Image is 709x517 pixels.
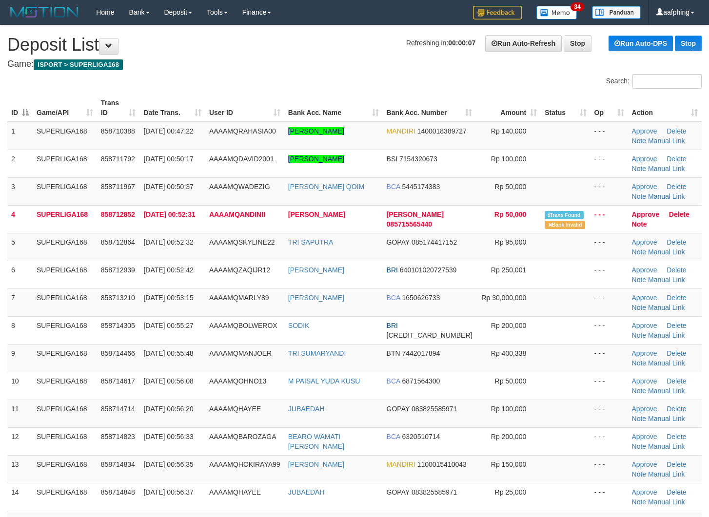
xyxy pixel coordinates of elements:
a: Note [632,248,647,256]
td: 2 [7,150,33,177]
th: Action: activate to sort column ascending [628,94,702,122]
td: 6 [7,261,33,288]
a: [PERSON_NAME] [288,211,345,218]
span: BCA [387,294,400,302]
span: Rp 50,000 [494,211,526,218]
span: Copy 1100015410043 to clipboard [417,460,467,468]
a: Manual Link [648,276,685,284]
a: Approve [632,155,657,163]
a: Delete [667,488,686,496]
td: 3 [7,177,33,205]
img: Feedback.jpg [473,6,522,19]
span: AAAAMQZAQIJR12 [209,266,270,274]
span: [DATE] 00:56:20 [143,405,193,413]
span: AAAAMQHAYEE [209,488,261,496]
a: Approve [632,322,657,329]
td: - - - [591,455,628,483]
span: Rp 100,000 [491,155,526,163]
td: SUPERLIGA168 [33,344,97,372]
span: Copy 085174417152 to clipboard [412,238,457,246]
a: Delete [667,183,686,191]
span: AAAAMQOHNO13 [209,377,266,385]
span: [DATE] 00:53:15 [143,294,193,302]
span: [DATE] 00:50:17 [143,155,193,163]
td: SUPERLIGA168 [33,316,97,344]
th: Bank Acc. Number: activate to sort column ascending [383,94,476,122]
a: Delete [667,155,686,163]
td: SUPERLIGA168 [33,455,97,483]
a: Note [632,220,647,228]
span: AAAAMQRAHASIA00 [209,127,276,135]
span: Rp 400,338 [491,349,526,357]
span: Copy 6320510714 to clipboard [402,433,440,440]
span: AAAAMQBAROZAGA [209,433,276,440]
span: Refreshing in: [406,39,475,47]
span: GOPAY [387,488,410,496]
label: Search: [606,74,702,89]
th: Op: activate to sort column ascending [591,94,628,122]
span: [DATE] 00:56:08 [143,377,193,385]
strong: 00:00:07 [448,39,475,47]
span: [DATE] 00:52:32 [143,238,193,246]
span: Copy 083825585971 to clipboard [412,405,457,413]
a: Stop [564,35,591,52]
a: Delete [667,349,686,357]
a: JUBAEDAH [288,488,325,496]
a: Delete [667,322,686,329]
a: Delete [667,127,686,135]
a: TRI SUMARYANDI [288,349,346,357]
span: ISPORT > SUPERLIGA168 [34,59,123,70]
td: - - - [591,344,628,372]
a: Approve [632,488,657,496]
a: SODIK [288,322,310,329]
span: MANDIRI [387,460,415,468]
span: Rp 50,000 [495,377,527,385]
span: 858711792 [101,155,135,163]
span: Rp 25,000 [495,488,527,496]
a: Note [632,137,647,145]
span: Rp 140,000 [491,127,526,135]
span: Copy 6871564300 to clipboard [402,377,440,385]
span: BRI [387,322,398,329]
td: 8 [7,316,33,344]
a: [PERSON_NAME] [288,266,344,274]
a: Manual Link [648,387,685,395]
span: AAAAMQANDINII [209,211,265,218]
a: Manual Link [648,498,685,506]
th: Status: activate to sort column ascending [541,94,590,122]
td: - - - [591,122,628,150]
td: - - - [591,372,628,400]
span: 858714834 [101,460,135,468]
span: Rp 30,000,000 [481,294,526,302]
span: Copy 7442017894 to clipboard [402,349,440,357]
span: Rp 250,001 [491,266,526,274]
h1: Deposit List [7,35,702,55]
a: Delete [667,405,686,413]
span: [DATE] 00:55:27 [143,322,193,329]
span: Rp 150,000 [491,460,526,468]
span: [DATE] 00:56:33 [143,433,193,440]
a: Manual Link [648,248,685,256]
span: Copy 601201023433532 to clipboard [387,331,473,339]
span: Copy 5445174383 to clipboard [402,183,440,191]
a: Delete [667,294,686,302]
td: - - - [591,400,628,427]
a: Delete [667,433,686,440]
td: SUPERLIGA168 [33,261,97,288]
a: M PAISAL YUDA KUSU [288,377,360,385]
td: SUPERLIGA168 [33,177,97,205]
a: Note [632,304,647,311]
img: MOTION_logo.png [7,5,81,19]
span: Rp 100,000 [491,405,526,413]
a: Note [632,498,647,506]
span: Copy 640101020727539 to clipboard [400,266,457,274]
span: [DATE] 00:55:48 [143,349,193,357]
img: Button%20Memo.svg [536,6,577,19]
span: 858710388 [101,127,135,135]
th: Game/API: activate to sort column ascending [33,94,97,122]
span: [DATE] 00:47:22 [143,127,193,135]
span: 858712852 [101,211,135,218]
a: [PERSON_NAME] [288,294,344,302]
a: Manual Link [648,331,685,339]
td: 11 [7,400,33,427]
